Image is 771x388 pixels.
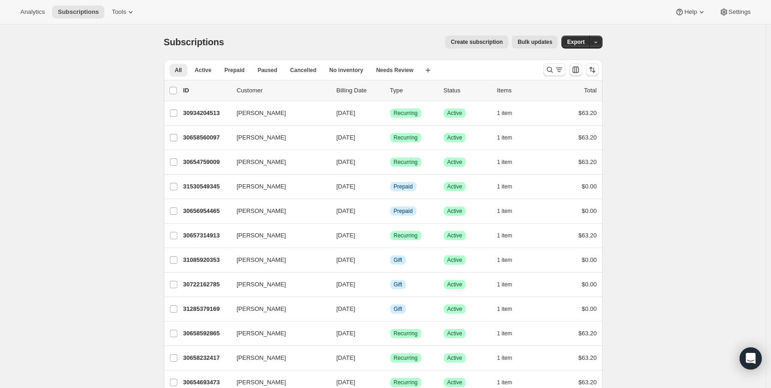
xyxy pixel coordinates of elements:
[394,109,418,117] span: Recurring
[183,109,229,118] p: 30934204513
[567,38,584,46] span: Export
[52,6,104,18] button: Subscriptions
[58,8,99,16] span: Subscriptions
[183,327,597,340] div: 30658592865[PERSON_NAME][DATE]SuccessRecurringSuccessActive1 item$63.20
[237,329,286,338] span: [PERSON_NAME]
[447,281,463,288] span: Active
[578,379,597,386] span: $63.20
[237,353,286,363] span: [PERSON_NAME]
[497,232,512,239] span: 1 item
[512,36,558,48] button: Bulk updates
[337,354,355,361] span: [DATE]
[183,254,597,267] div: 31085920353[PERSON_NAME][DATE]InfoGiftSuccessActive1 item$0.00
[337,379,355,386] span: [DATE]
[394,158,418,166] span: Recurring
[195,67,211,74] span: Active
[337,109,355,116] span: [DATE]
[337,305,355,312] span: [DATE]
[237,133,286,142] span: [PERSON_NAME]
[497,379,512,386] span: 1 item
[231,253,324,267] button: [PERSON_NAME]
[237,255,286,265] span: [PERSON_NAME]
[421,64,435,77] button: Create new view
[183,206,229,216] p: 30656954465
[15,6,50,18] button: Analytics
[258,67,277,74] span: Paused
[237,378,286,387] span: [PERSON_NAME]
[578,158,597,165] span: $63.20
[497,205,523,218] button: 1 item
[669,6,711,18] button: Help
[394,379,418,386] span: Recurring
[231,351,324,365] button: [PERSON_NAME]
[497,156,523,169] button: 1 item
[390,86,436,95] div: Type
[112,8,126,16] span: Tools
[231,179,324,194] button: [PERSON_NAME]
[447,354,463,362] span: Active
[231,155,324,170] button: [PERSON_NAME]
[497,327,523,340] button: 1 item
[175,67,182,74] span: All
[447,158,463,166] span: Active
[497,107,523,120] button: 1 item
[337,86,383,95] p: Billing Date
[183,133,229,142] p: 30658560097
[497,254,523,267] button: 1 item
[237,206,286,216] span: [PERSON_NAME]
[394,232,418,239] span: Recurring
[740,347,762,370] div: Open Intercom Messenger
[497,281,512,288] span: 1 item
[337,158,355,165] span: [DATE]
[447,207,463,215] span: Active
[183,156,597,169] div: 30654759009[PERSON_NAME][DATE]SuccessRecurringSuccessActive1 item$63.20
[183,182,229,191] p: 31530549345
[447,134,463,141] span: Active
[394,256,403,264] span: Gift
[684,8,697,16] span: Help
[329,67,363,74] span: No inventory
[584,86,596,95] p: Total
[394,330,418,337] span: Recurring
[582,183,597,190] span: $0.00
[497,131,523,144] button: 1 item
[451,38,503,46] span: Create subscription
[447,330,463,337] span: Active
[237,182,286,191] span: [PERSON_NAME]
[447,232,463,239] span: Active
[447,109,463,117] span: Active
[376,67,414,74] span: Needs Review
[337,256,355,263] span: [DATE]
[183,304,229,314] p: 31285379169
[729,8,751,16] span: Settings
[20,8,45,16] span: Analytics
[164,37,224,47] span: Subscriptions
[337,330,355,337] span: [DATE]
[106,6,141,18] button: Tools
[224,67,245,74] span: Prepaid
[231,277,324,292] button: [PERSON_NAME]
[183,255,229,265] p: 31085920353
[231,130,324,145] button: [PERSON_NAME]
[394,134,418,141] span: Recurring
[578,134,597,141] span: $63.20
[586,63,599,76] button: Sort the results
[444,86,490,95] p: Status
[582,256,597,263] span: $0.00
[183,278,597,291] div: 30722162785[PERSON_NAME][DATE]InfoGiftSuccessActive1 item$0.00
[497,354,512,362] span: 1 item
[237,231,286,240] span: [PERSON_NAME]
[561,36,590,48] button: Export
[578,232,597,239] span: $63.20
[497,278,523,291] button: 1 item
[337,281,355,288] span: [DATE]
[290,67,317,74] span: Cancelled
[578,109,597,116] span: $63.20
[337,183,355,190] span: [DATE]
[231,326,324,341] button: [PERSON_NAME]
[578,330,597,337] span: $63.20
[183,352,597,364] div: 30658232417[PERSON_NAME][DATE]SuccessRecurringSuccessActive1 item$63.20
[582,305,597,312] span: $0.00
[445,36,508,48] button: Create subscription
[237,304,286,314] span: [PERSON_NAME]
